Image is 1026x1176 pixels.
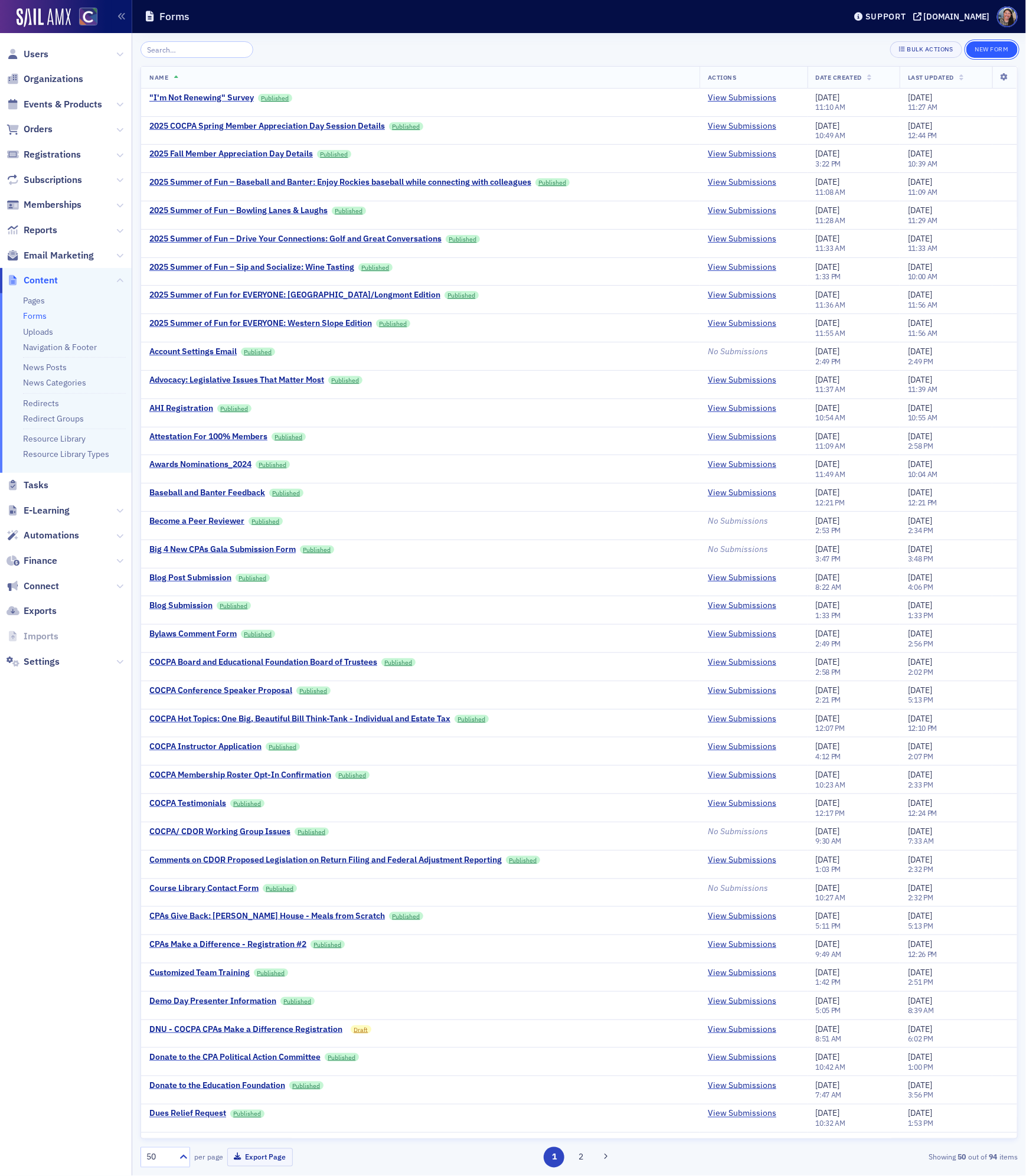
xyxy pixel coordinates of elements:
a: View Submissions [708,205,776,216]
div: COCPA Testimonials [149,798,226,809]
div: Course Library Contact Form [149,883,259,894]
a: View Submissions [708,1080,776,1091]
div: 2025 Summer of Fun – Drive Your Connections: Golf and Great Conversations [149,234,442,244]
a: View Submissions [708,714,776,724]
a: View Submissions [708,234,776,244]
a: Events & Products [6,98,102,111]
span: [DATE] [908,459,932,469]
time: 2:58 PM [908,441,933,450]
a: View Submissions [708,149,776,159]
span: [DATE] [816,205,840,215]
img: SailAMX [79,8,97,26]
a: Published [241,348,275,356]
a: View Submissions [708,968,776,978]
span: [DATE] [816,459,840,469]
button: Export Page [227,1148,293,1167]
a: COCPA Instructor Application [149,741,262,752]
span: [DATE] [908,656,932,667]
img: SailAMX [17,8,71,27]
a: Redirects [23,398,59,409]
div: Comments on CDOR Proposed Legislation on Return Filing and Federal Adjustment Reporting [149,855,502,865]
time: 11:36 AM [816,300,846,309]
a: Published [445,291,479,299]
span: Users [24,48,48,61]
div: Bulk Actions [907,46,953,53]
a: Become a Peer Reviewer [149,516,244,527]
a: Published [311,940,345,949]
a: Donate to the CPA Political Action Committee [149,1052,321,1063]
a: Baseball and Banter Feedback [149,488,265,498]
span: Tasks [24,479,48,492]
a: News Posts [23,362,67,373]
span: [DATE] [816,92,840,103]
time: 11:39 AM [908,384,938,394]
time: 12:21 PM [908,498,937,507]
time: 11:33 AM [908,243,938,253]
a: View Submissions [708,121,776,132]
span: [DATE] [908,289,932,300]
time: 2:49 PM [816,357,841,366]
div: COCPA Conference Speaker Proposal [149,685,292,696]
time: 11:08 AM [816,187,846,197]
a: Published [381,658,416,667]
a: Resource Library Types [23,449,109,459]
span: Name [149,73,168,81]
span: [DATE] [816,431,840,442]
span: Subscriptions [24,174,82,187]
span: [DATE] [816,544,840,554]
span: [DATE] [908,346,932,357]
a: E-Learning [6,504,70,517]
a: Organizations [6,73,83,86]
a: View Submissions [708,770,776,780]
div: AHI Registration [149,403,213,414]
span: [DATE] [908,544,932,554]
a: View Submissions [708,488,776,498]
h1: Forms [159,9,189,24]
a: Advocacy: Legislative Issues That Matter Most [149,375,324,386]
time: 1:33 PM [908,610,933,620]
a: CPAs Give Back: [PERSON_NAME] House - Meals from Scratch [149,911,385,922]
span: Email Marketing [24,249,94,262]
a: View Submissions [708,177,776,188]
a: Published [236,574,270,582]
time: 2:53 PM [816,525,841,535]
a: Memberships [6,198,81,211]
div: COCPA/ CDOR Working Group Issues [149,827,290,837]
button: 1 [544,1147,564,1168]
a: Published [296,687,331,695]
a: Published [389,912,423,920]
a: View Submissions [708,996,776,1007]
a: View Submissions [708,290,776,300]
a: Published [256,460,290,469]
a: Customized Team Training [149,968,250,978]
div: Blog Post Submission [149,573,231,583]
span: Actions [708,73,737,81]
span: Events & Products [24,98,102,111]
span: [DATE] [908,431,932,442]
a: Imports [6,630,58,643]
a: Uploads [23,326,53,337]
div: Blog Submission [149,600,213,611]
a: View Submissions [708,911,776,922]
a: Big 4 New CPAs Gala Submission Form [149,544,296,555]
span: Memberships [24,198,81,211]
a: Pages [23,295,45,306]
a: Orders [6,123,53,136]
div: Dues Relief Request [149,1109,226,1119]
a: Content [6,274,58,287]
a: Tasks [6,479,48,492]
span: [DATE] [908,628,932,639]
span: [DATE] [816,487,840,498]
span: [DATE] [816,374,840,385]
span: Automations [24,529,79,542]
time: 3:48 PM [908,554,933,563]
a: View Submissions [708,629,776,639]
div: 2025 Summer of Fun – Bowling Lanes & Laughs [149,205,328,216]
a: Email Marketing [6,249,94,262]
time: 1:33 PM [816,610,841,620]
div: Demo Day Presenter Information [149,996,276,1007]
span: Connect [24,580,59,593]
